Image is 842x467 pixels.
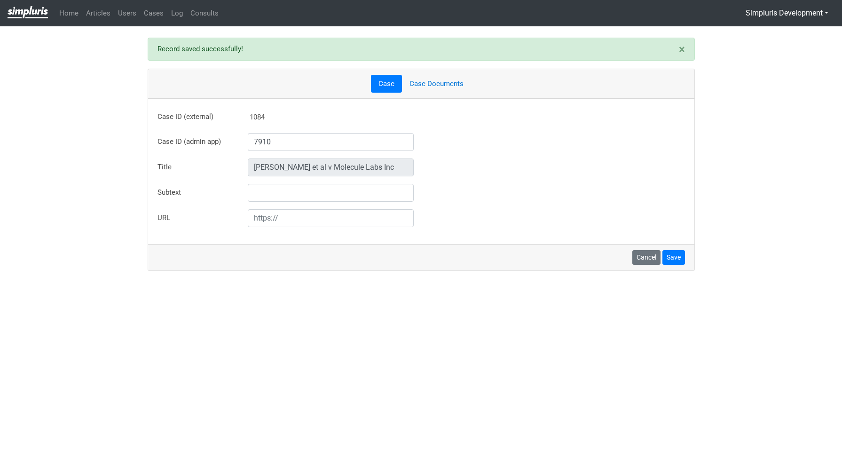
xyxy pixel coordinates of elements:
[669,38,694,61] button: ×
[150,133,241,151] label: Case ID (admin app)
[157,44,243,55] label: Record saved successfully!
[150,184,241,202] label: Subtext
[632,250,661,265] a: Cancel
[167,4,187,23] a: Log
[150,108,241,126] label: Case ID (external)
[740,4,834,22] button: Simpluris Development
[248,209,414,227] input: https://
[140,4,167,23] a: Cases
[150,158,241,176] label: Title
[402,75,471,93] a: Case Documents
[8,6,48,18] img: Privacy-class-action
[150,209,241,227] label: URL
[662,250,685,265] button: Save
[114,4,140,23] a: Users
[55,4,82,23] a: Home
[371,75,402,93] a: Case
[250,113,265,121] span: 1084
[82,4,114,23] a: Articles
[187,4,222,23] a: Consults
